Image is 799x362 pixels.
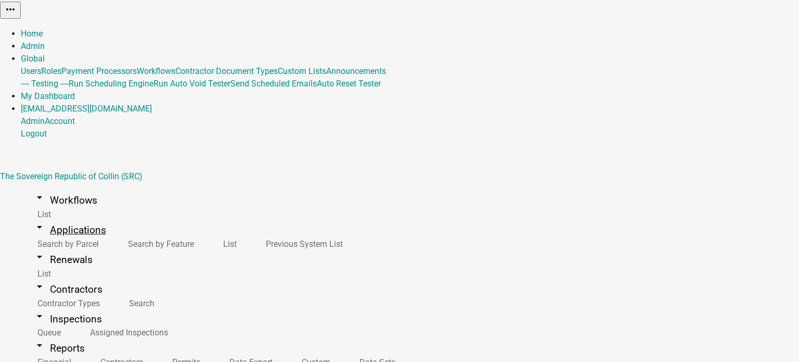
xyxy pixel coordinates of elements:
a: Search by Parcel [21,233,111,255]
a: [EMAIL_ADDRESS][DOMAIN_NAME] [21,104,152,114]
a: ---- Testing ---- [21,79,69,89]
a: arrow_drop_downWorkflows [21,188,110,213]
a: Announcements [326,66,386,76]
a: Contractor Types [21,292,112,315]
a: Queue [21,321,73,344]
a: Search [112,292,167,315]
a: Logout [21,129,47,139]
div: [EMAIL_ADDRESS][DOMAIN_NAME] [21,115,799,140]
a: Run Scheduling Engine [69,79,153,89]
i: arrow_drop_down [33,339,46,352]
i: arrow_drop_down [33,221,46,233]
a: My Dashboard [21,91,75,101]
a: List [21,203,63,226]
a: Assigned Inspections [73,321,181,344]
a: Custom Lists [278,66,326,76]
i: arrow_drop_down [33,251,46,263]
a: Auto Reset Tester [317,79,381,89]
a: Roles [41,66,61,76]
a: Home [21,29,43,39]
a: Admin [21,41,45,51]
i: arrow_drop_down [33,310,46,322]
a: List [21,263,63,285]
i: more_horiz [4,3,17,16]
a: arrow_drop_downReports [21,336,97,360]
a: Contractor Document Types [175,66,278,76]
i: arrow_drop_down [33,280,46,293]
a: Payment Processors [61,66,137,76]
a: Global [21,54,45,64]
a: arrow_drop_downInspections [21,307,114,331]
a: Send Scheduled Emails [230,79,317,89]
a: Previous System List [249,233,355,255]
i: arrow_drop_down [33,191,46,204]
a: Users [21,66,41,76]
a: Workflows [137,66,175,76]
a: arrow_drop_downApplications [21,218,119,242]
div: Global [21,65,799,90]
a: Run Auto Void Tester [153,79,230,89]
a: arrow_drop_downRenewals [21,247,105,272]
a: Account [45,116,75,126]
a: Admin [21,116,45,126]
a: arrow_drop_downContractors [21,277,115,302]
a: List [207,233,249,255]
a: Search by Feature [111,233,207,255]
